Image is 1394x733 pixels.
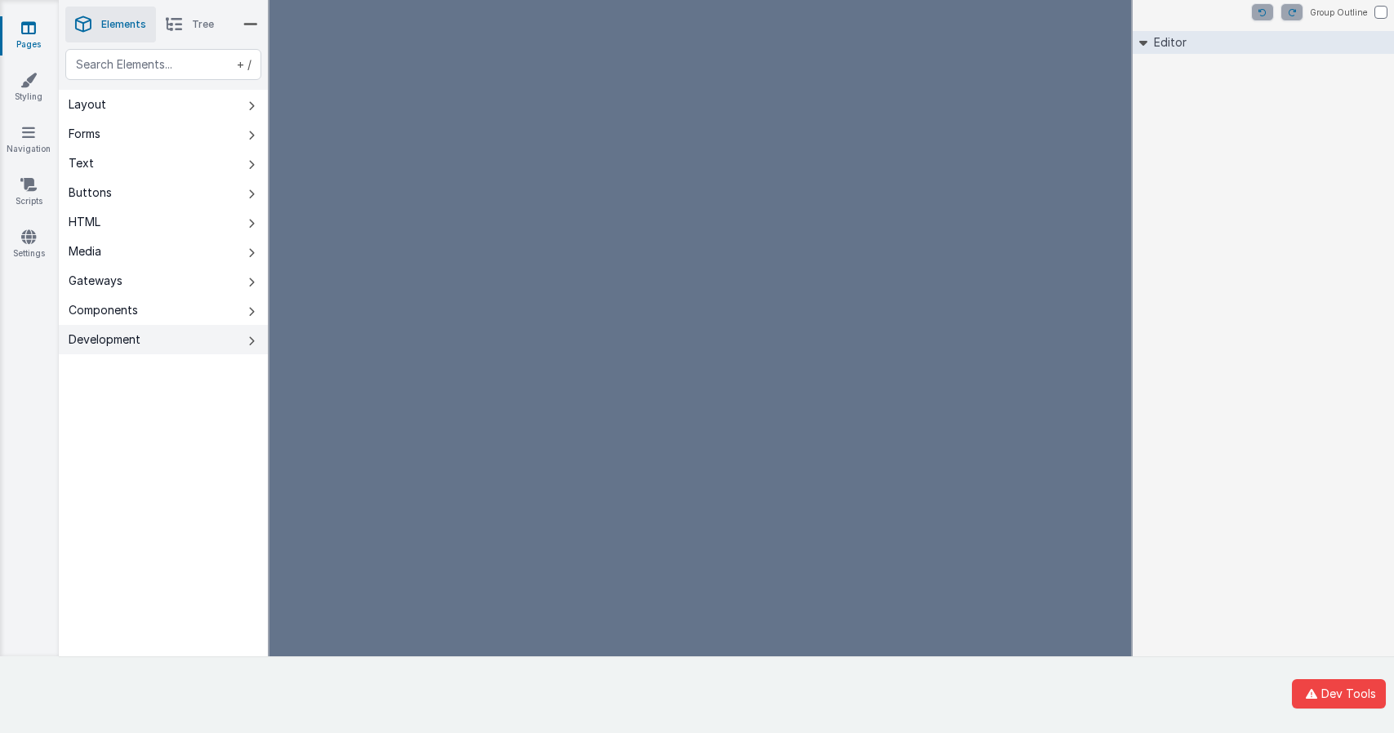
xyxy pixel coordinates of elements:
[1147,31,1187,54] h2: Editor
[59,266,268,295] button: Gateways
[69,184,112,201] div: Buttons
[69,273,122,289] div: Gateways
[59,237,268,266] button: Media
[1292,679,1386,709] button: Dev Tools
[69,243,101,260] div: Media
[59,295,268,325] button: Components
[59,90,268,119] button: Layout
[192,18,214,31] span: Tree
[69,214,100,230] div: HTML
[59,325,268,354] button: Development
[1310,7,1368,19] label: Group Outline
[101,18,146,31] span: Elements
[69,96,106,113] div: Layout
[59,207,268,237] button: HTML
[59,178,268,207] button: Buttons
[69,302,138,318] div: Components
[69,331,140,348] div: Development
[65,49,261,80] input: Search Elements...
[59,119,268,149] button: Forms
[69,155,94,171] div: Text
[69,126,100,142] div: Forms
[59,149,268,178] button: Text
[234,49,252,80] span: + /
